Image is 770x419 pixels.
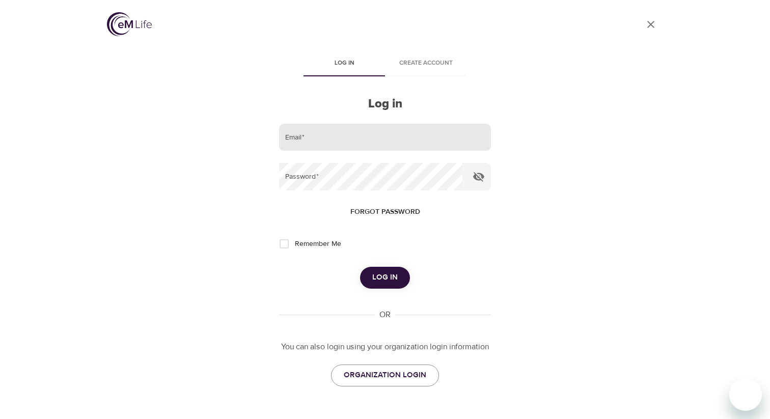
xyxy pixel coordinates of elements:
[372,271,398,284] span: Log in
[391,58,460,69] span: Create account
[375,309,395,321] div: OR
[350,206,420,218] span: Forgot password
[331,365,439,386] a: ORGANIZATION LOGIN
[360,267,410,288] button: Log in
[295,239,341,249] span: Remember Me
[639,12,663,37] a: close
[344,369,426,382] span: ORGANIZATION LOGIN
[346,203,424,221] button: Forgot password
[279,341,491,353] p: You can also login using your organization login information
[310,58,379,69] span: Log in
[107,12,152,36] img: logo
[279,52,491,76] div: disabled tabs example
[729,378,762,411] iframe: Button to launch messaging window
[279,97,491,111] h2: Log in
